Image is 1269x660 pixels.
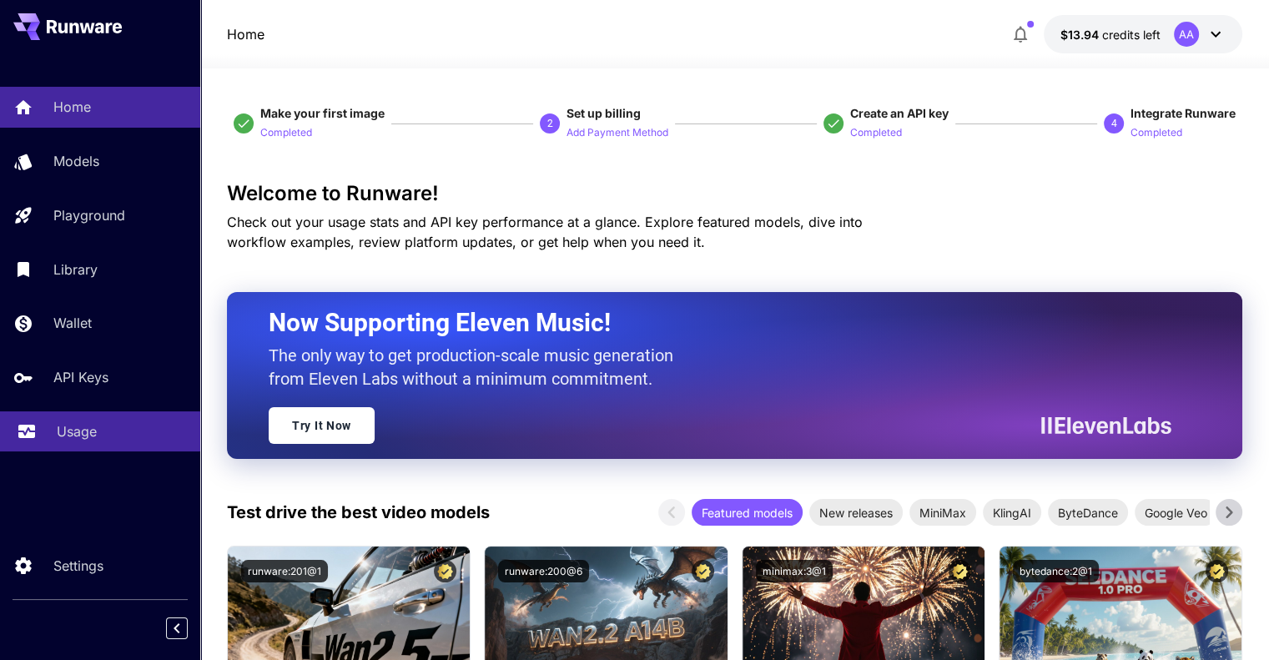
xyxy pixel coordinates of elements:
[269,344,686,390] p: The only way to get production-scale music generation from Eleven Labs without a minimum commitment.
[850,125,902,141] p: Completed
[241,560,328,582] button: runware:201@1
[756,560,833,582] button: minimax:3@1
[1131,125,1182,141] p: Completed
[809,504,903,521] span: New releases
[53,97,91,117] p: Home
[260,122,312,142] button: Completed
[53,259,98,280] p: Library
[227,214,863,250] span: Check out your usage stats and API key performance at a glance. Explore featured models, dive int...
[53,367,108,387] p: API Keys
[1044,15,1242,53] button: $13.94203AA
[983,499,1041,526] div: KlingAI
[1060,26,1161,43] div: $13.94203
[1174,22,1199,47] div: AA
[269,307,1159,339] h2: Now Supporting Eleven Music!
[1131,122,1182,142] button: Completed
[692,499,803,526] div: Featured models
[227,24,264,44] a: Home
[1206,560,1228,582] button: Certified Model – Vetted for best performance and includes a commercial license.
[949,560,971,582] button: Certified Model – Vetted for best performance and includes a commercial license.
[1013,560,1099,582] button: bytedance:2@1
[1048,499,1128,526] div: ByteDance
[166,617,188,639] button: Collapse sidebar
[850,122,902,142] button: Completed
[1131,106,1236,120] span: Integrate Runware
[227,500,490,525] p: Test drive the best video models
[692,504,803,521] span: Featured models
[692,560,714,582] button: Certified Model – Vetted for best performance and includes a commercial license.
[1135,504,1217,521] span: Google Veo
[179,613,200,643] div: Collapse sidebar
[909,504,976,521] span: MiniMax
[1110,116,1116,131] p: 4
[547,116,553,131] p: 2
[567,125,668,141] p: Add Payment Method
[1060,28,1102,42] span: $13.94
[909,499,976,526] div: MiniMax
[269,407,375,444] a: Try It Now
[567,122,668,142] button: Add Payment Method
[498,560,589,582] button: runware:200@6
[53,151,99,171] p: Models
[53,313,92,333] p: Wallet
[434,560,456,582] button: Certified Model – Vetted for best performance and includes a commercial license.
[567,106,641,120] span: Set up billing
[1135,499,1217,526] div: Google Veo
[983,504,1041,521] span: KlingAI
[260,106,385,120] span: Make your first image
[1048,504,1128,521] span: ByteDance
[1102,28,1161,42] span: credits left
[809,499,903,526] div: New releases
[260,125,312,141] p: Completed
[227,182,1242,205] h3: Welcome to Runware!
[57,421,97,441] p: Usage
[227,24,264,44] nav: breadcrumb
[850,106,949,120] span: Create an API key
[53,205,125,225] p: Playground
[53,556,103,576] p: Settings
